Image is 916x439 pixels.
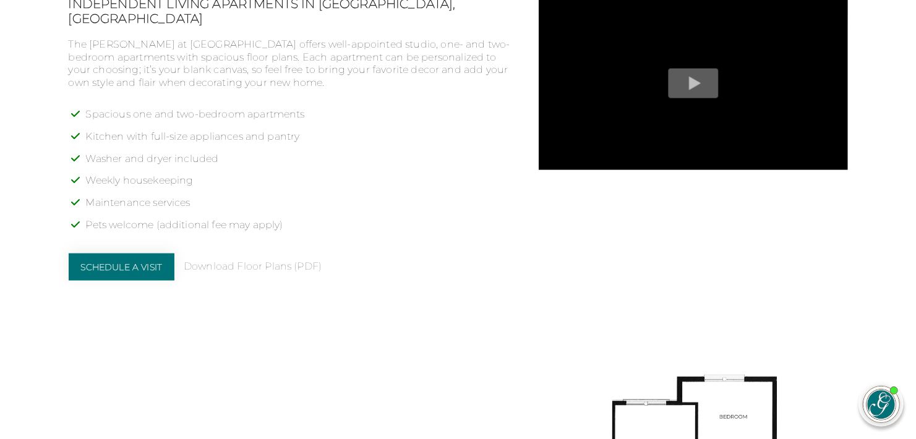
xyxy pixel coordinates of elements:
[86,197,515,219] li: Maintenance services
[86,219,515,241] li: Pets welcome (additional fee may apply)
[69,38,515,90] p: The [PERSON_NAME] at [GEOGRAPHIC_DATA] offers well-appointed studio, one- and two-bedroom apartme...
[184,260,322,273] a: Download Floor Plans (PDF)
[69,254,175,281] a: Schedule a Visit
[863,386,899,422] img: avatar
[671,107,904,370] iframe: iframe
[86,153,515,175] li: Washer and dryer included
[86,108,515,130] li: Spacious one and two-bedroom apartments
[86,174,515,197] li: Weekly housekeeping
[86,130,515,153] li: Kitchen with full-size appliances and pantry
